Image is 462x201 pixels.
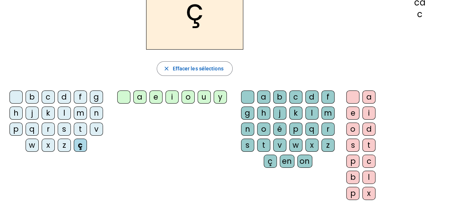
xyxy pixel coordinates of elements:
[362,155,375,168] div: c
[163,65,169,72] mat-icon: close
[346,107,359,120] div: e
[74,123,87,136] div: t
[26,107,39,120] div: j
[362,123,375,136] div: d
[289,123,302,136] div: p
[362,139,375,152] div: t
[257,90,270,104] div: a
[346,187,359,200] div: p
[42,90,55,104] div: c
[58,107,71,120] div: l
[133,90,146,104] div: a
[26,90,39,104] div: b
[297,155,312,168] div: on
[362,171,375,184] div: l
[257,123,270,136] div: o
[289,90,302,104] div: c
[182,90,195,104] div: o
[321,107,335,120] div: m
[26,123,39,136] div: q
[149,90,163,104] div: e
[241,123,254,136] div: n
[273,107,286,120] div: j
[346,123,359,136] div: o
[289,107,302,120] div: k
[321,139,335,152] div: z
[321,123,335,136] div: r
[280,155,294,168] div: en
[273,139,286,152] div: v
[241,139,254,152] div: s
[214,90,227,104] div: y
[26,139,39,152] div: w
[273,123,286,136] div: é
[90,90,103,104] div: g
[241,107,254,120] div: g
[157,61,232,76] button: Effacer les sélections
[172,64,223,73] span: Effacer les sélections
[289,139,302,152] div: w
[389,10,450,19] div: c
[9,107,23,120] div: h
[305,107,318,120] div: l
[165,90,179,104] div: i
[42,139,55,152] div: x
[90,107,103,120] div: n
[42,123,55,136] div: r
[273,90,286,104] div: b
[362,107,375,120] div: i
[305,123,318,136] div: q
[42,107,55,120] div: k
[305,139,318,152] div: x
[58,123,71,136] div: s
[346,139,359,152] div: s
[90,123,103,136] div: v
[74,90,87,104] div: f
[346,171,359,184] div: b
[257,139,270,152] div: t
[74,139,87,152] div: ç
[58,139,71,152] div: z
[264,155,277,168] div: ç
[9,123,23,136] div: p
[362,90,375,104] div: a
[74,107,87,120] div: m
[362,187,375,200] div: x
[198,90,211,104] div: u
[58,90,71,104] div: d
[305,90,318,104] div: d
[346,155,359,168] div: p
[321,90,335,104] div: f
[257,107,270,120] div: h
